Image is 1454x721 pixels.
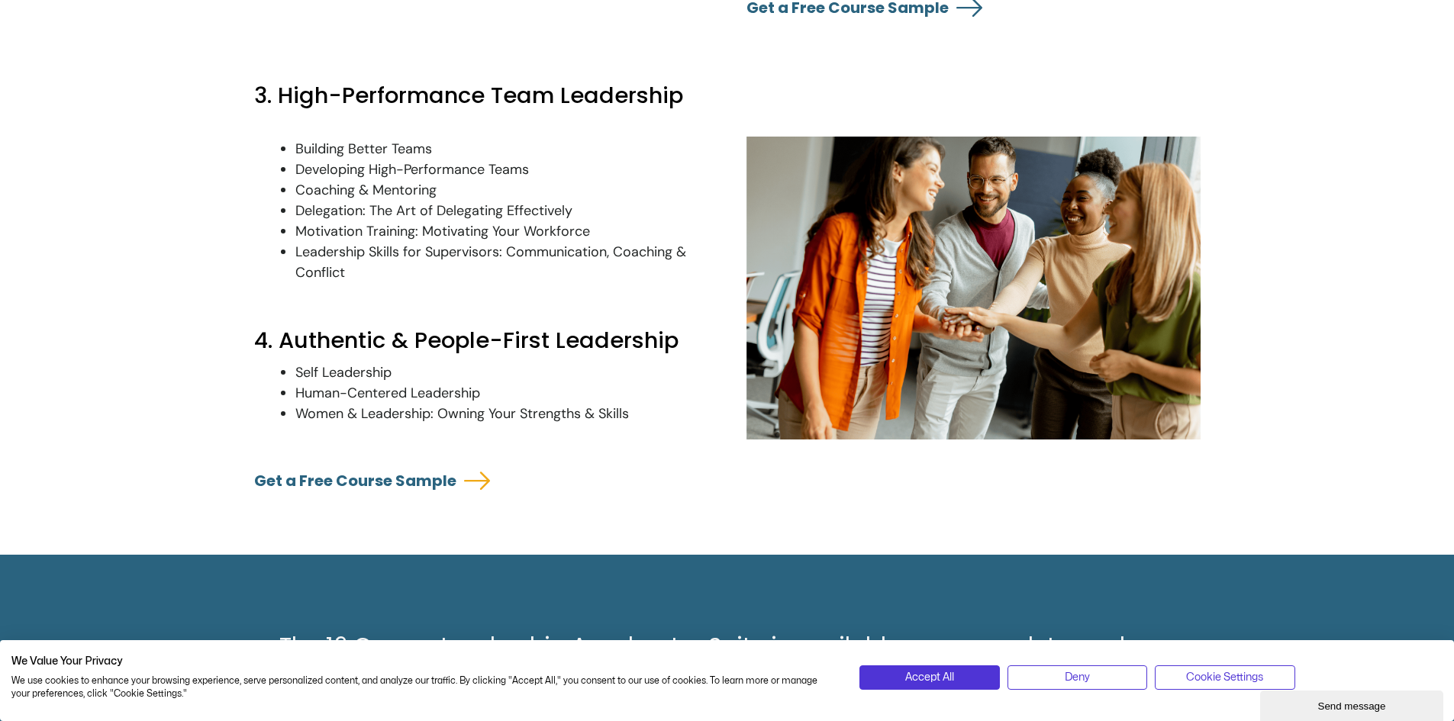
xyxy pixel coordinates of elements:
[1155,665,1294,690] button: Adjust cookie preferences
[1007,665,1147,690] button: Deny all cookies
[295,383,708,404] p: Human-Centered Leadership
[295,139,708,159] p: Building Better Teams
[1065,669,1090,686] span: Deny
[1186,669,1263,686] span: Cookie Settings
[295,180,708,201] p: Coaching & Mentoring
[254,327,708,356] h2: 4. Authentic & People-First Leadership
[295,362,708,383] p: Self Leadership
[11,674,837,700] p: We use cookies to enhance your browsing experience, serve personalized content, and analyze our t...
[295,404,708,424] p: Women & Leadership: Owning Your Strengths & Skills
[254,82,708,111] h2: 3. High-Performance Team Leadership
[1260,687,1446,721] iframe: chat widget
[295,242,708,283] p: Leadership Skills for Supervisors: Communication, Coaching & Conflict
[254,470,456,491] a: Get a Free Course Sample
[859,665,999,690] button: Accept all cookies
[295,221,708,242] p: Motivation Training: Motivating Your Workforce
[464,468,490,494] a: Get a Free Course Sample
[295,201,708,221] p: Delegation: The Art of Delegating Effectively
[905,669,954,686] span: Accept All
[11,655,837,668] h2: We Value Your Privacy
[295,159,708,180] p: Developing High-Performance Teams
